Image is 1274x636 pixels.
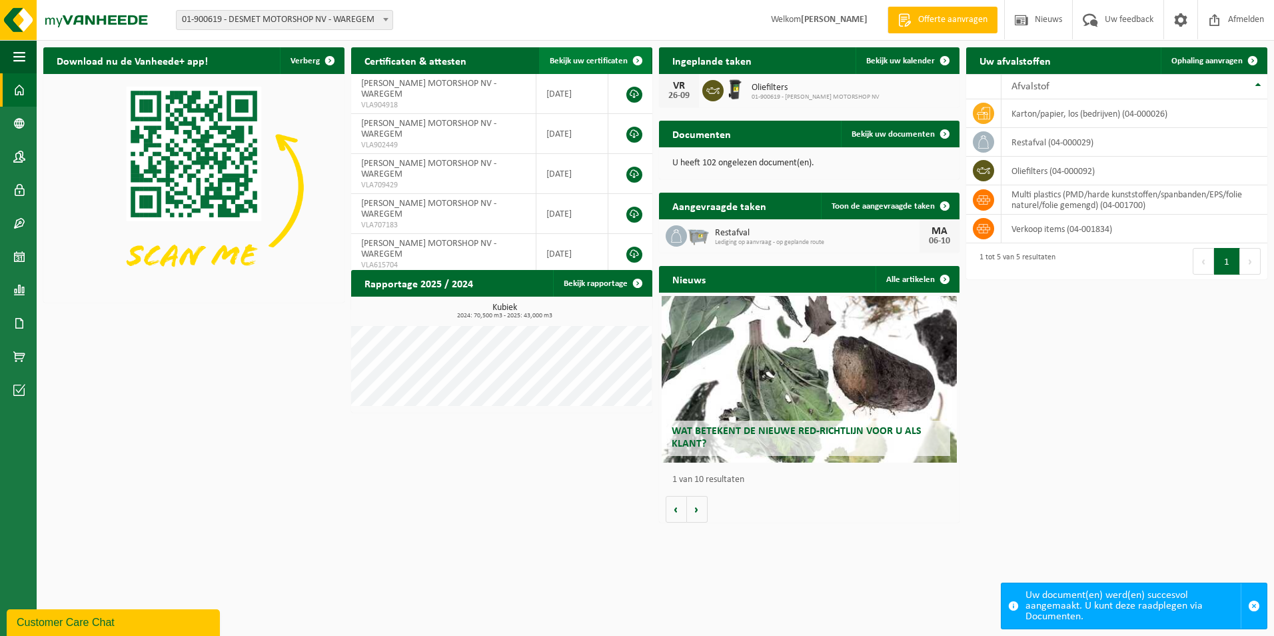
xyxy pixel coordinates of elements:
[715,228,920,239] span: Restafval
[687,223,710,246] img: WB-2500-GAL-GY-01
[358,313,652,319] span: 2024: 70,500 m3 - 2025: 43,000 m3
[666,91,692,101] div: 26-09
[666,496,687,523] button: Vorige
[856,47,958,74] a: Bekijk uw kalender
[361,199,496,219] span: [PERSON_NAME] MOTORSHOP NV - WAREGEM
[1214,248,1240,275] button: 1
[536,234,608,274] td: [DATE]
[666,81,692,91] div: VR
[351,270,486,296] h2: Rapportage 2025 / 2024
[280,47,343,74] button: Verberg
[876,266,958,293] a: Alle artikelen
[536,154,608,194] td: [DATE]
[1001,215,1267,243] td: verkoop items (04-001834)
[361,159,496,179] span: [PERSON_NAME] MOTORSHOP NV - WAREGEM
[539,47,651,74] a: Bekijk uw certificaten
[926,226,953,237] div: MA
[176,10,393,30] span: 01-900619 - DESMET MOTORSHOP NV - WAREGEM
[1193,248,1214,275] button: Previous
[291,57,320,65] span: Verberg
[1025,583,1241,629] div: Uw document(en) werd(en) succesvol aangemaakt. U kunt deze raadplegen via Documenten.
[821,193,958,219] a: Toon de aangevraagde taken
[1001,128,1267,157] td: restafval (04-000029)
[801,15,868,25] strong: [PERSON_NAME]
[866,57,935,65] span: Bekijk uw kalender
[672,426,922,449] span: Wat betekent de nieuwe RED-richtlijn voor u als klant?
[832,202,935,211] span: Toon de aangevraagde taken
[966,47,1064,73] h2: Uw afvalstoffen
[1001,99,1267,128] td: karton/papier, los (bedrijven) (04-000026)
[1011,81,1049,92] span: Afvalstof
[852,130,935,139] span: Bekijk uw documenten
[672,159,947,168] p: U heeft 102 ongelezen document(en).
[724,78,746,101] img: WB-0240-HPE-BK-01
[926,237,953,246] div: 06-10
[1240,248,1261,275] button: Next
[672,475,954,485] p: 1 van 10 resultaten
[1001,185,1267,215] td: multi plastics (PMD/harde kunststoffen/spanbanden/EPS/folie naturel/folie gemengd) (04-001700)
[659,47,765,73] h2: Ingeplande taken
[358,303,652,319] h3: Kubiek
[841,121,958,147] a: Bekijk uw documenten
[550,57,628,65] span: Bekijk uw certificaten
[361,79,496,99] span: [PERSON_NAME] MOTORSHOP NV - WAREGEM
[1001,157,1267,185] td: oliefilters (04-000092)
[1171,57,1243,65] span: Ophaling aanvragen
[973,247,1055,276] div: 1 tot 5 van 5 resultaten
[361,100,526,111] span: VLA904918
[687,496,708,523] button: Volgende
[536,194,608,234] td: [DATE]
[361,140,526,151] span: VLA902449
[1161,47,1266,74] a: Ophaling aanvragen
[43,74,344,300] img: Download de VHEPlus App
[915,13,991,27] span: Offerte aanvragen
[659,121,744,147] h2: Documenten
[177,11,392,29] span: 01-900619 - DESMET MOTORSHOP NV - WAREGEM
[715,239,920,247] span: Lediging op aanvraag - op geplande route
[7,607,223,636] iframe: chat widget
[361,180,526,191] span: VLA709429
[659,266,719,292] h2: Nieuws
[351,47,480,73] h2: Certificaten & attesten
[361,220,526,231] span: VLA707183
[659,193,780,219] h2: Aangevraagde taken
[752,93,880,101] span: 01-900619 - [PERSON_NAME] MOTORSHOP NV
[888,7,997,33] a: Offerte aanvragen
[662,296,957,463] a: Wat betekent de nieuwe RED-richtlijn voor u als klant?
[361,260,526,271] span: VLA615704
[361,239,496,259] span: [PERSON_NAME] MOTORSHOP NV - WAREGEM
[43,47,221,73] h2: Download nu de Vanheede+ app!
[752,83,880,93] span: Oliefilters
[536,74,608,114] td: [DATE]
[536,114,608,154] td: [DATE]
[553,270,651,297] a: Bekijk rapportage
[361,119,496,139] span: [PERSON_NAME] MOTORSHOP NV - WAREGEM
